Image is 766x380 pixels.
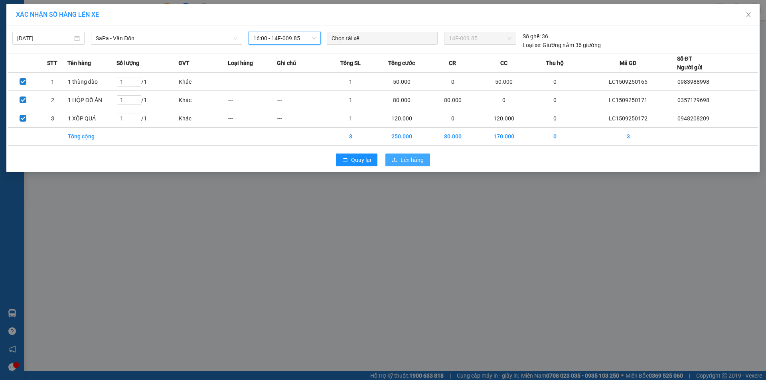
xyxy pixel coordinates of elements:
[375,128,428,146] td: 250.000
[737,4,760,26] button: Close
[428,109,477,128] td: 0
[580,109,677,128] td: LC1509250172
[326,73,375,91] td: 1
[478,73,531,91] td: 50.000
[449,32,511,44] span: 14F-009.85
[178,59,190,67] span: ĐVT
[523,32,548,41] div: 36
[428,128,477,146] td: 80.000
[449,59,456,67] span: CR
[677,115,709,122] span: 0948208209
[546,59,564,67] span: Thu hộ
[228,109,277,128] td: ---
[580,91,677,109] td: LC1509250171
[351,156,371,164] span: Quay lại
[340,59,361,67] span: Tổng SL
[8,4,75,21] strong: Công ty TNHH Phúc Xuyên
[478,128,531,146] td: 170.000
[4,23,80,51] span: Gửi hàng [GEOGRAPHIC_DATA]: Hotline:
[228,73,277,91] td: ---
[500,59,507,67] span: CC
[392,157,397,163] span: upload
[326,128,375,146] td: 3
[580,73,677,91] td: LC1509250165
[38,73,67,91] td: 1
[178,109,227,128] td: Khác
[336,154,377,166] button: rollbackQuay lại
[428,73,477,91] td: 0
[326,109,375,128] td: 1
[67,91,116,109] td: 1 HỘP ĐỒ ĂN
[277,59,296,67] span: Ghi chú
[478,91,531,109] td: 0
[47,59,57,67] span: STT
[17,34,73,43] input: 15/09/2025
[178,73,227,91] td: Khác
[178,91,227,109] td: Khác
[745,12,752,18] span: close
[342,157,348,163] span: rollback
[277,73,326,91] td: ---
[531,128,580,146] td: 0
[523,32,541,41] span: Số ghế:
[523,41,541,49] span: Loại xe:
[116,73,178,91] td: / 1
[478,109,531,128] td: 120.000
[4,30,80,44] strong: 024 3236 3236 -
[388,59,415,67] span: Tổng cước
[116,59,139,67] span: Số lượng
[67,109,116,128] td: 1 XỐP QUẢ
[277,109,326,128] td: ---
[523,41,601,49] div: Giường nằm 36 giường
[233,36,238,41] span: down
[375,91,428,109] td: 80.000
[67,73,116,91] td: 1 thùng đào
[67,59,91,67] span: Tên hàng
[38,91,67,109] td: 2
[7,53,77,75] span: Gửi hàng Hạ Long: Hotline:
[428,91,477,109] td: 80.000
[116,109,178,128] td: / 1
[67,128,116,146] td: Tổng cộng
[17,37,80,51] strong: 0888 827 827 - 0848 827 827
[375,73,428,91] td: 50.000
[375,109,428,128] td: 120.000
[16,11,99,18] span: XÁC NHẬN SỐ HÀNG LÊN XE
[531,73,580,91] td: 0
[531,91,580,109] td: 0
[228,59,253,67] span: Loại hàng
[228,91,277,109] td: ---
[253,32,316,44] span: 16:00 - 14F-009.85
[38,109,67,128] td: 3
[96,32,237,44] span: SaPa - Vân Đồn
[580,128,677,146] td: 3
[677,79,709,85] span: 0983988998
[401,156,424,164] span: Lên hàng
[385,154,430,166] button: uploadLên hàng
[620,59,636,67] span: Mã GD
[677,54,703,72] div: Số ĐT Người gửi
[677,97,709,103] span: 0357179698
[531,109,580,128] td: 0
[326,91,375,109] td: 1
[277,91,326,109] td: ---
[116,91,178,109] td: / 1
